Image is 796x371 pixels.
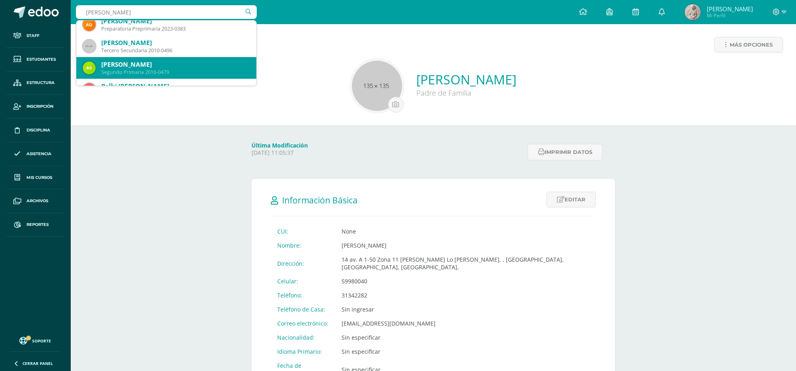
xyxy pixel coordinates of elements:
[707,5,753,13] span: [PERSON_NAME]
[335,344,596,359] td: Sin especificar
[528,144,603,160] button: Imprimir datos
[23,361,53,366] span: Cerrar panel
[6,95,64,119] a: Inscripción
[101,25,250,32] div: Preparatoria Preprimaria 2023-0383
[282,195,358,206] span: Información Básica
[335,274,596,288] td: 59980040
[27,127,50,133] span: Disciplina
[6,48,64,72] a: Estudiantes
[101,47,250,54] div: Tercero Secundaria 2010-0496
[417,88,517,98] div: Padre de Familia
[83,83,96,96] img: 03c85e78499606e96f7eb69241d1ef21.png
[27,56,56,63] span: Estudiantes
[27,103,53,110] span: Inscripción
[83,61,96,74] img: 8e24327a8e4ba130d913ec4e4cdb1ed7.png
[27,33,39,39] span: Staff
[76,5,257,19] input: Busca un usuario...
[685,4,701,20] img: 0721312b14301b3cebe5de6252ad211a.png
[252,149,523,156] p: [DATE] 11:05:37
[27,80,55,86] span: Estructura
[271,274,335,288] td: Celular:
[101,69,250,76] div: Segundo Primaria 2016-0479
[335,238,596,252] td: [PERSON_NAME]
[271,316,335,330] td: Correo electrónico:
[10,335,61,346] a: Soporte
[271,330,335,344] td: Nacionalidad:
[335,330,596,344] td: Sin especificar
[101,17,250,25] div: [PERSON_NAME]
[6,213,64,237] a: Reportes
[27,198,48,204] span: Archivos
[6,24,64,48] a: Staff
[271,288,335,302] td: Teléfono:
[252,141,523,149] h4: Última Modificación
[714,37,783,53] a: Más opciones
[271,302,335,316] td: Teléfono de Casa:
[101,82,250,90] div: Belbi [PERSON_NAME]
[271,224,335,238] td: CUI:
[546,192,596,207] a: Editar
[271,344,335,359] td: Idioma Primario:
[271,252,335,274] td: Dirección:
[335,288,596,302] td: 31342282
[27,221,49,228] span: Reportes
[101,60,250,69] div: [PERSON_NAME]
[27,174,52,181] span: Mis cursos
[6,142,64,166] a: Asistencia
[27,151,51,157] span: Asistencia
[83,18,96,31] img: d7f3f06635d6344c77bbac931c861ffd.png
[83,40,96,53] img: 45x45
[6,166,64,190] a: Mis cursos
[6,72,64,95] a: Estructura
[335,224,596,238] td: None
[101,39,250,47] div: [PERSON_NAME]
[417,71,517,88] a: [PERSON_NAME]
[730,37,773,52] span: Más opciones
[6,119,64,142] a: Disciplina
[271,238,335,252] td: Nombre:
[335,252,596,274] td: 14 av. A 1-50 Zona 11 [PERSON_NAME] Lo [PERSON_NAME], , [GEOGRAPHIC_DATA], [GEOGRAPHIC_DATA], [GE...
[335,302,596,316] td: Sin ingresar
[352,61,402,111] img: 135x135
[707,12,753,19] span: Mi Perfil
[33,338,51,344] span: Soporte
[335,316,596,330] td: [EMAIL_ADDRESS][DOMAIN_NAME]
[6,189,64,213] a: Archivos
